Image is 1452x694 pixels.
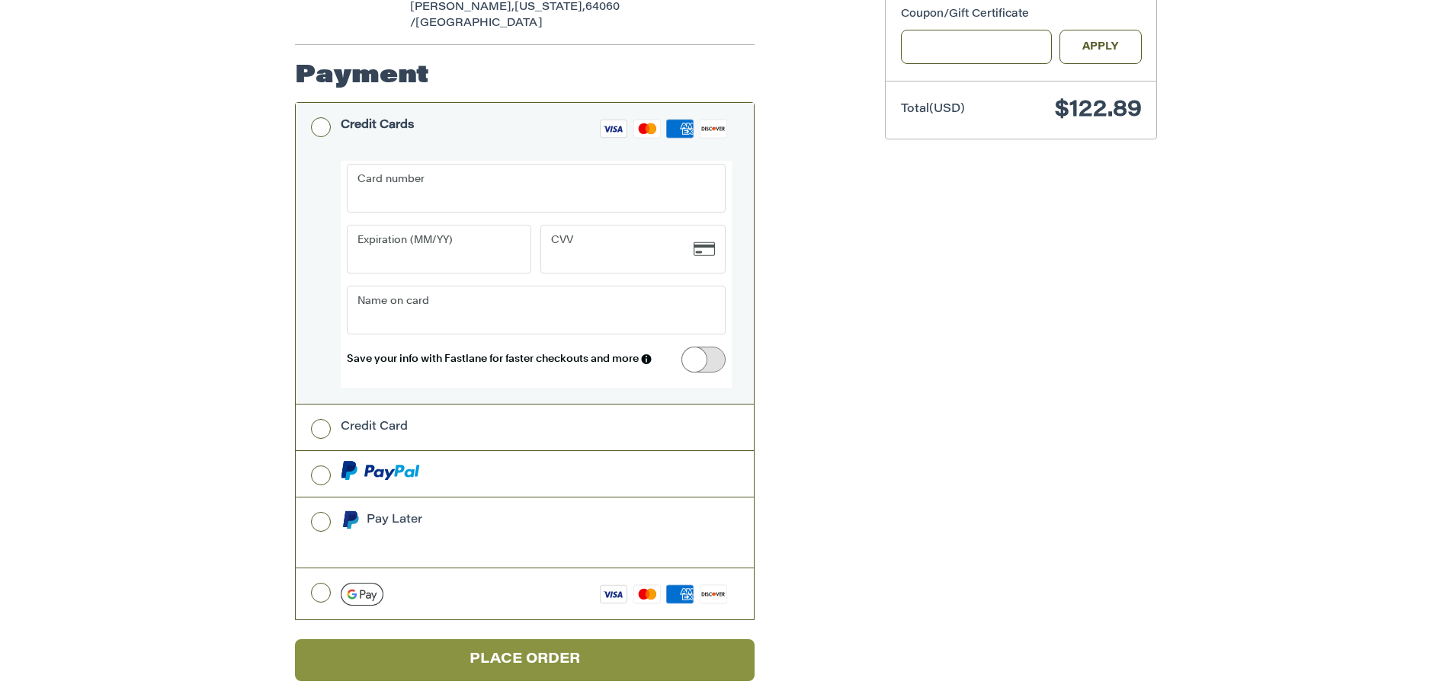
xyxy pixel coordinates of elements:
button: Place Order [295,639,755,681]
span: $122.89 [1055,99,1142,122]
span: Total (USD) [901,104,965,115]
h2: Payment [295,61,429,91]
span: [US_STATE], [514,2,585,13]
span: [GEOGRAPHIC_DATA] [415,18,543,29]
img: Pay Later icon [341,510,360,529]
iframe: PayPal Message 1 [341,534,652,548]
img: Google Pay icon [341,583,383,606]
button: Apply [1059,30,1142,64]
input: Gift Certificate or Coupon Code [901,30,1053,64]
div: Credit Cards [341,113,415,138]
div: Pay Later [367,507,651,532]
iframe: Secure Credit Card Frame - Expiration Date [357,226,499,272]
img: PayPal icon [341,461,420,480]
iframe: Secure Credit Card Frame - CVV [552,226,694,272]
span: 64060 / [410,2,620,29]
iframe: Secure Credit Card Frame - Credit Card Number [357,165,693,211]
span: [PERSON_NAME], [410,2,514,13]
div: Credit Card [341,414,408,440]
div: Coupon/Gift Certificate [901,7,1142,23]
iframe: Secure Credit Card Frame - Cardholder Name [357,287,693,333]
